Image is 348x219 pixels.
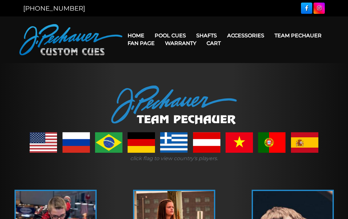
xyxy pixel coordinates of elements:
[191,27,222,44] a: Shafts
[122,35,160,51] a: Fan Page
[150,27,191,44] a: Pool Cues
[19,24,122,55] img: Pechauer Custom Cues
[122,27,150,44] a: Home
[160,35,201,51] a: Warranty
[201,35,226,51] a: Cart
[23,5,85,12] a: [PHONE_NUMBER]
[269,27,327,44] a: Team Pechauer
[130,155,218,161] i: click flag to view country's players.
[222,27,269,44] a: Accessories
